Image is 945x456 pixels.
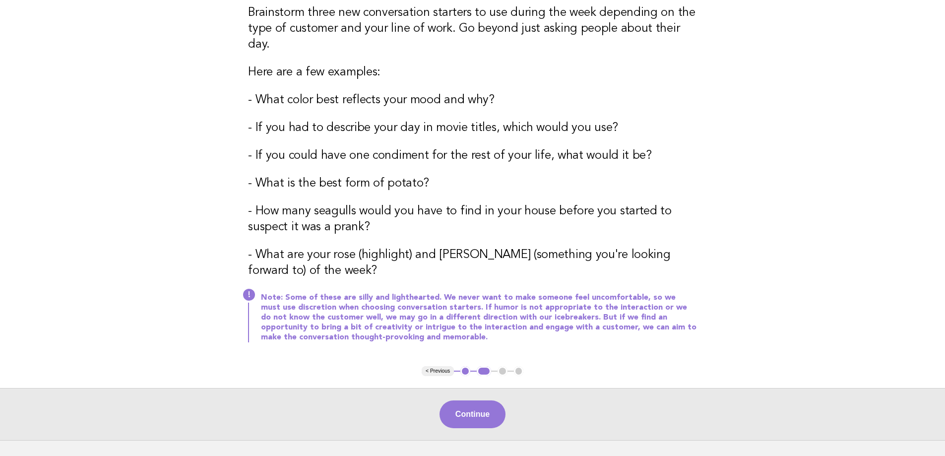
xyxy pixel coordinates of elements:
[422,366,454,376] button: < Previous
[440,400,505,428] button: Continue
[248,65,697,80] h3: Here are a few examples:
[248,247,697,279] h3: - What are your rose (highlight) and [PERSON_NAME] (something you're looking forward to) of the w...
[248,5,697,53] h3: Brainstorm three new conversation starters to use during the week depending on the type of custom...
[477,366,491,376] button: 2
[248,148,697,164] h3: - If you could have one condiment for the rest of your life, what would it be?
[248,203,697,235] h3: - How many seagulls would you have to find in your house before you started to suspect it was a p...
[248,92,697,108] h3: - What color best reflects your mood and why?
[248,120,697,136] h3: - If you had to describe your day in movie titles, which would you use?
[248,176,697,192] h3: - What is the best form of potato?
[261,293,697,342] p: Note: Some of these are silly and lighthearted. We never want to make someone feel uncomfortable,...
[460,366,470,376] button: 1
